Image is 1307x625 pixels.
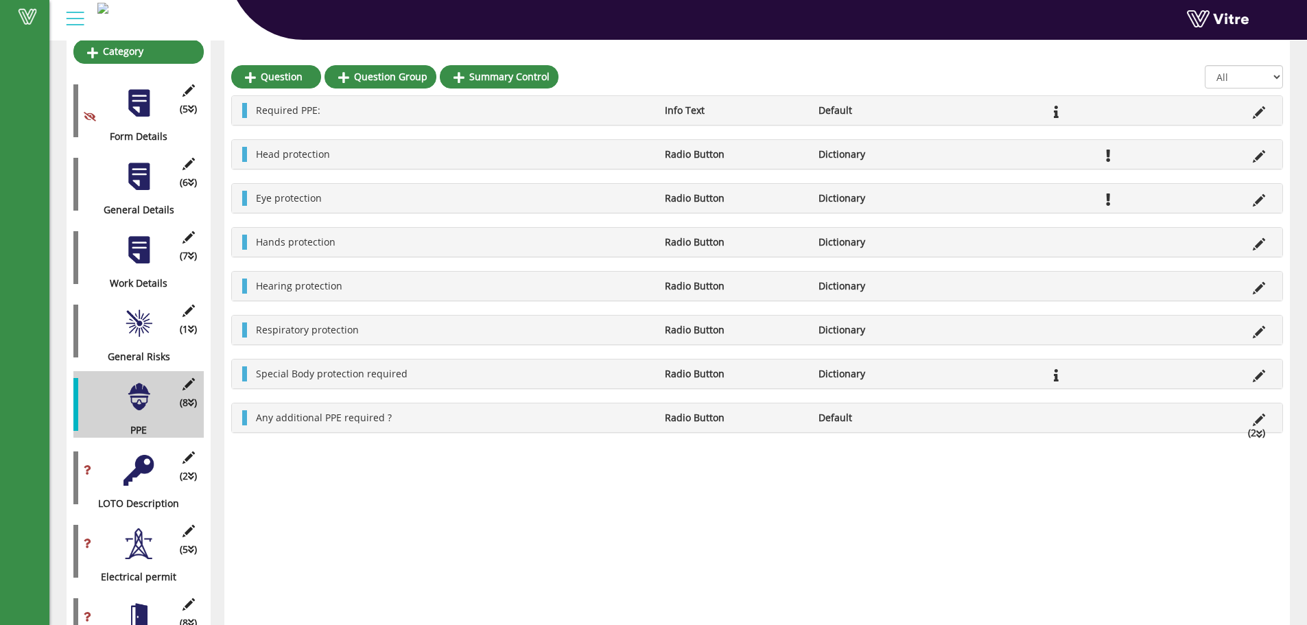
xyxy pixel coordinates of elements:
span: Head protection [256,148,330,161]
a: Question [231,65,321,89]
span: (5 ) [180,102,197,117]
span: (1 ) [180,322,197,337]
div: PPE [73,423,193,438]
span: Special Body protection required [256,367,408,380]
li: Radio Button [658,322,812,338]
img: a5b1377f-0224-4781-a1bb-d04eb42a2f7a.jpg [97,3,108,14]
span: (7 ) [180,248,197,263]
span: (8 ) [180,395,197,410]
li: Dictionary [812,235,965,250]
a: Question Group [325,65,436,89]
li: Radio Button [658,366,812,381]
li: Radio Button [658,147,812,162]
div: Form Details [73,129,193,144]
span: Any additional PPE required ? [256,411,392,424]
li: Info Text [658,103,812,118]
span: Hearing protection [256,279,342,292]
li: Radio Button [658,279,812,294]
a: Summary Control [440,65,558,89]
span: (6 ) [180,175,197,190]
li: Radio Button [658,410,812,425]
li: Dictionary [812,366,965,381]
li: Dictionary [812,147,965,162]
div: General Risks [73,349,193,364]
li: Radio Button [658,235,812,250]
div: General Details [73,202,193,217]
li: (2 ) [1241,425,1272,440]
span: (5 ) [180,542,197,557]
span: Hands protection [256,235,335,248]
li: Dictionary [812,279,965,294]
span: Eye protection [256,191,322,204]
li: Default [812,103,965,118]
span: (2 ) [180,469,197,484]
span: Respiratory protection [256,323,359,336]
span: Required PPE: [256,104,320,117]
a: Category [73,40,204,63]
div: Electrical permit [73,569,193,585]
li: Radio Button [658,191,812,206]
div: Work Details [73,276,193,291]
li: Dictionary [812,191,965,206]
li: Default [812,410,965,425]
li: Dictionary [812,322,965,338]
div: LOTO Description [73,496,193,511]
